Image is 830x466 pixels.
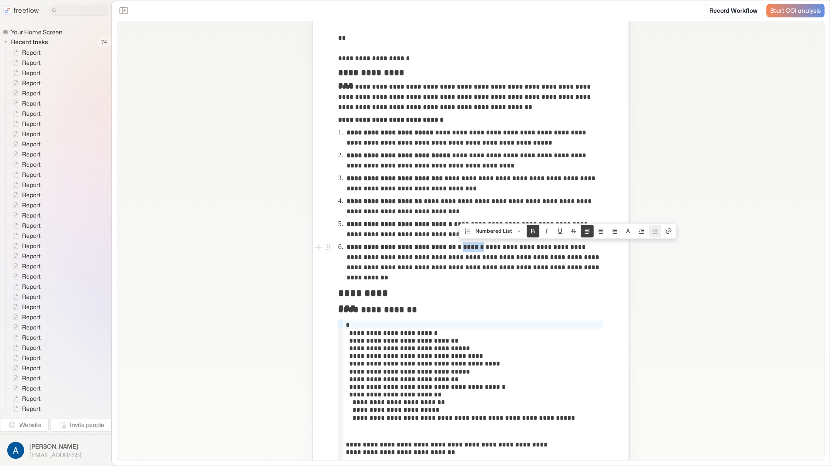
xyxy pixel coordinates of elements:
span: Numbered List [475,225,512,237]
a: Report [6,210,44,220]
a: Report [6,58,44,68]
button: Numbered List [461,225,526,237]
span: Report [20,313,43,321]
a: Report [6,190,44,200]
span: Report [20,405,43,413]
img: profile [7,442,24,459]
span: Report [20,191,43,199]
span: Report [20,79,43,87]
button: Nest block [635,225,648,237]
a: Report [6,139,44,149]
button: Align text right [608,225,621,237]
a: Report [6,88,44,98]
a: Report [6,251,44,261]
span: Your Home Screen [9,28,65,36]
button: Open block menu [323,242,333,252]
span: Report [20,394,43,403]
span: Report [20,140,43,148]
button: Unnest block [649,225,661,237]
span: Report [20,109,43,118]
a: Report [6,109,44,119]
button: Align text left [581,225,594,237]
a: Report [6,343,44,353]
span: Report [20,232,43,240]
a: Report [6,383,44,393]
a: Report [6,180,44,190]
a: Report [6,119,44,129]
span: Report [20,272,43,281]
a: Report [6,78,44,88]
a: Report [6,241,44,251]
a: Report [6,353,44,363]
span: Report [20,59,43,67]
span: Report [20,181,43,189]
span: Report [20,170,43,179]
a: Report [6,68,44,78]
span: Report [20,333,43,342]
a: Start COI analysis [766,4,824,17]
span: Report [20,211,43,220]
span: Recent tasks [9,38,50,46]
span: [PERSON_NAME] [29,442,82,451]
button: Invite people [50,418,111,432]
span: Report [20,130,43,138]
button: [PERSON_NAME][EMAIL_ADDRESS] [5,440,106,461]
span: Report [20,343,43,352]
span: [EMAIL_ADDRESS] [29,451,82,459]
a: Record Workflow [704,4,763,17]
span: Report [20,293,43,301]
span: Report [20,262,43,271]
span: Report [20,282,43,291]
a: Your Home Screen [3,28,66,36]
p: freeflow [14,6,39,16]
span: Report [20,364,43,372]
a: Report [6,231,44,241]
span: Report [20,99,43,108]
button: Create link [662,225,675,237]
a: Report [6,302,44,312]
span: Report [20,374,43,382]
span: Report [20,89,43,98]
button: Close the sidebar [117,4,130,17]
button: Align text center [594,225,607,237]
span: Report [20,69,43,77]
a: Report [6,261,44,271]
a: Report [6,332,44,343]
span: Report [20,323,43,332]
a: Report [6,282,44,292]
a: Report [6,373,44,383]
span: Report [20,252,43,260]
button: Add block [313,242,323,252]
span: Report [20,48,43,57]
a: Report [6,170,44,180]
button: Recent tasks [3,37,51,47]
span: 74 [97,36,111,47]
a: Report [6,149,44,159]
a: freeflow [3,6,39,16]
a: Report [6,312,44,322]
span: Report [20,242,43,250]
span: Report [20,201,43,209]
a: Report [6,322,44,332]
span: Report [20,221,43,230]
a: Report [6,220,44,231]
a: Report [6,159,44,170]
button: Italic [540,225,553,237]
span: Report [20,120,43,128]
span: Report [20,354,43,362]
span: Report [20,384,43,393]
a: Report [6,292,44,302]
a: Report [6,393,44,404]
a: Report [6,271,44,282]
a: Report [6,200,44,210]
a: Report [6,404,44,414]
span: Report [20,160,43,169]
span: Report [20,150,43,159]
a: Report [6,363,44,373]
button: Strike [567,225,580,237]
button: Bold [527,225,539,237]
a: Report [6,47,44,58]
span: Start COI analysis [770,7,821,14]
a: Report [6,129,44,139]
button: Colors [622,225,634,237]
